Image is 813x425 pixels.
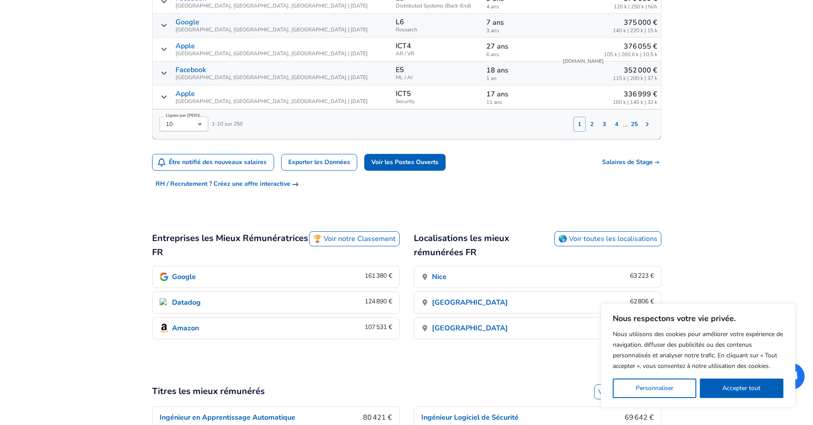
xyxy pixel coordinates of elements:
a: 🌎 Voir toutes les localisations [554,231,661,246]
span: 140 k | 220 k | 15 k [613,28,657,34]
a: Google [176,18,199,26]
p: 375 000 € [613,17,657,28]
p: E5 [396,66,404,74]
span: 6 ans [486,52,553,57]
span: [GEOGRAPHIC_DATA], [GEOGRAPHIC_DATA], [GEOGRAPHIC_DATA] | [DATE] [176,27,368,33]
img: Amazon Icon [160,324,168,333]
p: 69 642 € [625,412,654,423]
p: 376 055 € [604,41,657,52]
span: 120 k | 250 k | N/A [614,4,657,10]
span: Security [396,99,479,104]
span: 115 k | 200 k | 37 k [613,76,657,81]
div: 63 223 € [630,272,654,282]
span: 3 ans [486,28,553,34]
p: 352 000 € [613,65,657,76]
img: Google Icon [160,272,168,281]
a: Salaires de Stage [602,158,661,167]
p: 336 999 € [613,89,657,100]
span: 160 k | 145 k | 32 k [613,100,657,105]
span: [GEOGRAPHIC_DATA], [GEOGRAPHIC_DATA], [GEOGRAPHIC_DATA] | [DATE] [176,99,368,104]
span: ML / AI [396,75,479,80]
span: 11 ans [486,100,553,105]
span: RH / Recrutement ? Créez une offre interactive [156,179,298,190]
button: RH / Recrutement ? Créez une offre interactive [152,176,302,192]
span: 4 ans [486,4,553,10]
p: L6 [396,18,404,26]
img: Datadog Icon [160,298,168,307]
div: 161 380 € [365,272,392,282]
a: Exporter les Données [281,154,357,171]
a: Amazon IconAmazon107 531 € [153,318,399,339]
button: 1 [573,117,586,132]
span: [GEOGRAPHIC_DATA], [GEOGRAPHIC_DATA], [GEOGRAPHIC_DATA] | [DATE] [176,3,368,9]
p: Nice [432,272,447,282]
p: Ingénieur en Apprentissage Automatique [160,412,295,423]
p: 17 ans [486,89,553,100]
a: Apple [176,42,195,50]
span: 105 k | 260,6 k | 10,5 k [604,52,657,57]
p: Nous utilisons des cookies pour améliorer votre expérience de navigation, diffuser des publicités... [613,329,783,371]
div: 107 531 € [365,323,392,333]
p: ICT5 [396,90,411,98]
p: Google [172,272,196,282]
a: Datadog IconDatadog124 890 € [153,292,399,313]
p: [GEOGRAPHIC_DATA] [432,323,508,333]
button: 25 [628,117,641,132]
h2: Titres les mieux rémunérés [152,384,265,399]
h2: Localisations les mieux rémunérées FR [414,231,554,260]
button: 3 [598,117,611,132]
h2: Entreprises les Mieux Rémunératrices FR [152,231,309,260]
p: Amazon [172,323,199,333]
p: Nous respectons votre vie privée. [613,313,783,324]
button: 2 [586,117,598,132]
a: Voir les Postes Ouverts [364,154,446,171]
p: Datadog [172,297,201,308]
a: Voir tous les titres [594,384,661,399]
a: Facebook [176,66,206,74]
a: Nice63 223 € [414,266,661,287]
button: Personnaliser [613,379,696,398]
a: [GEOGRAPHIC_DATA]62 806 € [414,292,661,313]
a: [GEOGRAPHIC_DATA]60 347 € [414,318,661,339]
p: 27 ans [486,41,553,52]
span: [GEOGRAPHIC_DATA], [GEOGRAPHIC_DATA], [GEOGRAPHIC_DATA] | [DATE] [176,75,368,80]
button: 4 [611,117,623,132]
span: Distributed Systems (Back-End) [396,3,479,9]
a: 🏆 Voir notre Classement [309,231,400,246]
div: 62 806 € [630,297,654,308]
span: Research [396,27,479,33]
button: Accepter tout [700,379,784,398]
button: Être notifié des nouveaux salaires [153,154,274,171]
div: Nous respectons votre vie privée. [601,304,795,407]
p: 7 ans [486,17,553,28]
span: AR / VR [396,51,479,57]
span: [GEOGRAPHIC_DATA], [GEOGRAPHIC_DATA], [GEOGRAPHIC_DATA] | [DATE] [176,51,368,57]
div: 124 890 € [365,297,392,308]
span: 1 an [486,76,553,81]
label: Lignes par [PERSON_NAME] [166,113,204,118]
div: 10 [160,117,208,131]
div: 1 - 10 sur 250 [153,110,243,132]
p: ... [623,119,628,130]
a: Google IconGoogle161 380 € [153,266,399,287]
p: 18 ans [486,65,553,76]
p: 80 421 € [363,412,392,423]
p: Ingénieur Logiciel de Sécurité [421,412,519,423]
a: Apple [176,90,195,98]
p: [GEOGRAPHIC_DATA] [432,297,508,308]
p: ICT4 [396,42,411,50]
